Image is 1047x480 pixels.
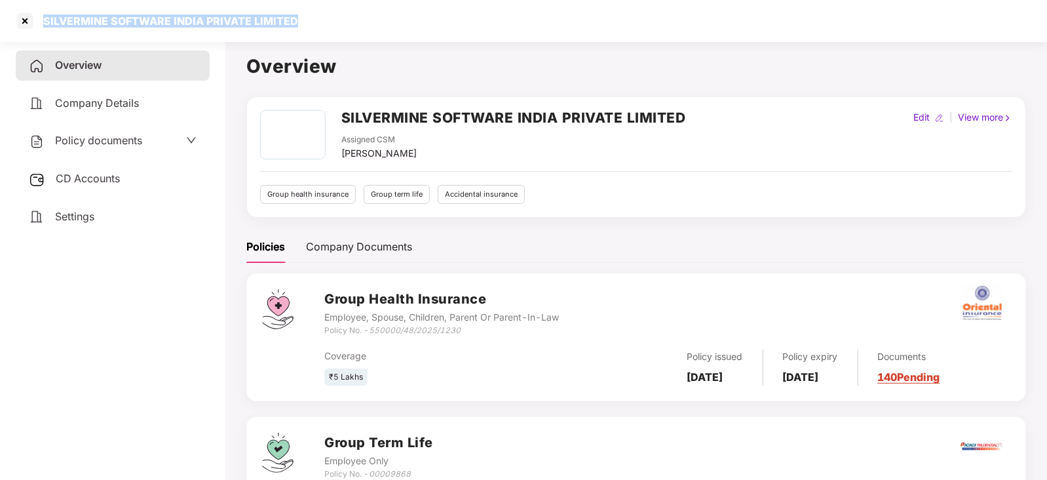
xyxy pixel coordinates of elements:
[324,310,559,325] div: Employee, Spouse, Children, Parent Or Parent-In-Law
[29,58,45,74] img: svg+xml;base64,PHN2ZyB4bWxucz0iaHR0cDovL3d3dy53My5vcmcvMjAwMC9zdmciIHdpZHRoPSIyNCIgaGVpZ2h0PSIyNC...
[324,325,559,337] div: Policy No. -
[306,239,412,255] div: Company Documents
[29,209,45,225] img: svg+xml;base64,PHN2ZyB4bWxucz0iaHR0cDovL3d3dy53My5vcmcvMjAwMC9zdmciIHdpZHRoPSIyNCIgaGVpZ2h0PSIyNC...
[911,110,932,125] div: Edit
[959,424,1005,470] img: iciciprud.png
[246,239,285,255] div: Policies
[29,134,45,150] img: svg+xml;base64,PHN2ZyB4bWxucz0iaHR0cDovL3d3dy53My5vcmcvMjAwMC9zdmciIHdpZHRoPSIyNCIgaGVpZ2h0PSIyNC...
[246,52,1026,81] h1: Overview
[341,107,686,129] h2: SILVERMINE SOFTWARE INDIA PRIVATE LIMITED
[35,14,298,28] div: SILVERMINE SOFTWARE INDIA PRIVATE LIMITED
[687,370,723,384] b: [DATE]
[947,110,955,125] div: |
[783,370,819,384] b: [DATE]
[369,469,411,479] i: 00009868
[324,433,433,453] h3: Group Term Life
[878,370,940,384] a: 140 Pending
[687,350,743,364] div: Policy issued
[29,172,45,188] img: svg+xml;base64,PHN2ZyB3aWR0aD0iMjUiIGhlaWdodD0iMjQiIHZpZXdCb3g9IjAgMCAyNSAyNCIgZmlsbD0ibm9uZSIgeG...
[955,110,1015,125] div: View more
[878,350,940,364] div: Documents
[55,58,102,71] span: Overview
[369,325,461,335] i: 550000/48/2025/1230
[959,280,1005,326] img: oi.png
[438,185,525,204] div: Accidental insurance
[55,96,139,110] span: Company Details
[324,349,553,363] div: Coverage
[29,96,45,111] img: svg+xml;base64,PHN2ZyB4bWxucz0iaHR0cDovL3d3dy53My5vcmcvMjAwMC9zdmciIHdpZHRoPSIyNCIgaGVpZ2h0PSIyNC...
[260,185,356,204] div: Group health insurance
[364,185,430,204] div: Group term life
[324,369,368,386] div: ₹5 Lakhs
[55,210,94,223] span: Settings
[56,172,120,185] span: CD Accounts
[341,146,417,161] div: [PERSON_NAME]
[55,134,142,147] span: Policy documents
[186,135,197,146] span: down
[262,433,294,473] img: svg+xml;base64,PHN2ZyB4bWxucz0iaHR0cDovL3d3dy53My5vcmcvMjAwMC9zdmciIHdpZHRoPSI0Ny43MTQiIGhlaWdodD...
[324,289,559,310] h3: Group Health Insurance
[783,350,838,364] div: Policy expiry
[1003,113,1012,123] img: rightIcon
[324,454,433,468] div: Employee Only
[341,134,417,146] div: Assigned CSM
[262,289,294,329] img: svg+xml;base64,PHN2ZyB4bWxucz0iaHR0cDovL3d3dy53My5vcmcvMjAwMC9zdmciIHdpZHRoPSI0Ny43MTQiIGhlaWdodD...
[935,113,944,123] img: editIcon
